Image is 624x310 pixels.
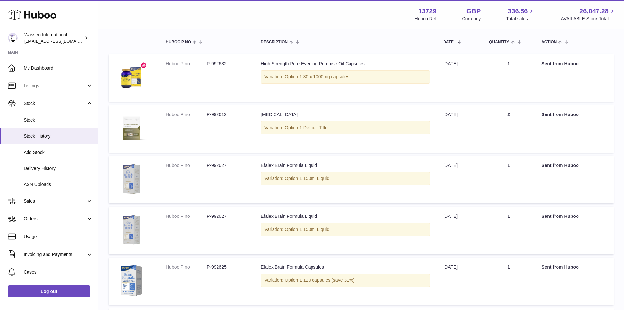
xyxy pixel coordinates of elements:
[541,163,579,168] strong: Sent from Huboo
[254,105,437,153] td: [MEDICAL_DATA]
[437,54,482,102] td: [DATE]
[115,264,148,297] img: Efalex120CapsulesNewDoubleStrength_1.png
[24,198,86,204] span: Sales
[24,181,93,188] span: ASN Uploads
[166,162,207,169] dt: Huboo P no
[437,207,482,254] td: [DATE]
[261,223,430,236] div: Variation: Option 1 150ml Liquid
[561,16,616,22] span: AVAILABLE Stock Total
[561,7,616,22] a: 26,047.28 AVAILABLE Stock Total
[254,258,437,305] td: Efalex Brain Formula Capsules
[24,65,93,71] span: My Dashboard
[261,40,288,44] span: Description
[437,156,482,203] td: [DATE]
[506,16,535,22] span: Total sales
[541,112,579,117] strong: Sent from Huboo
[166,112,207,118] dt: Huboo P no
[482,258,535,305] td: 1
[207,61,248,67] dd: P-992632
[24,251,86,258] span: Invoicing and Payments
[115,162,148,195] img: Efamol_Brain-Liquid-Formula_beea9f62-f98a-4947-8a94-1d30702cd89c.png
[466,7,481,16] strong: GBP
[541,264,579,270] strong: Sent from Huboo
[489,40,509,44] span: Quantity
[24,133,93,139] span: Stock History
[24,216,86,222] span: Orders
[24,269,93,275] span: Cases
[24,32,83,44] div: Wassen International
[115,112,148,144] img: Coenzyme-Q10-master.png
[24,38,96,44] span: [EMAIL_ADDRESS][DOMAIN_NAME]
[166,264,207,270] dt: Huboo P no
[508,7,528,16] span: 336.56
[8,285,90,297] a: Log out
[254,156,437,203] td: Efalex Brain Formula Liquid
[166,40,191,44] span: Huboo P no
[166,213,207,219] dt: Huboo P no
[207,162,248,169] dd: P-992627
[462,16,481,22] div: Currency
[482,105,535,153] td: 2
[115,61,148,93] img: EveningPrimroseOilCapsules_TopSanteLogo.png
[24,149,93,155] span: Add Stock
[482,54,535,102] td: 1
[207,112,248,118] dd: P-992612
[24,234,93,240] span: Usage
[254,54,437,102] td: High Strength Pure Evening Primrose Oil Capsules
[24,165,93,172] span: Delivery History
[437,105,482,153] td: [DATE]
[541,61,579,66] strong: Sent from Huboo
[24,100,86,107] span: Stock
[482,207,535,254] td: 1
[207,264,248,270] dd: P-992625
[207,213,248,219] dd: P-992627
[8,33,18,43] img: internationalsupplychain@wassen.com
[261,70,430,84] div: Variation: Option 1 30 x 1000mg capsules
[443,40,454,44] span: Date
[261,274,430,287] div: Variation: Option 1 120 capsules (save 31%)
[482,156,535,203] td: 1
[541,40,557,44] span: Action
[415,16,437,22] div: Huboo Ref
[579,7,609,16] span: 26,047.28
[261,172,430,185] div: Variation: Option 1 150ml Liquid
[166,61,207,67] dt: Huboo P no
[506,7,535,22] a: 336.56 Total sales
[115,213,148,246] img: Efamol_Brain-Liquid-Formula_beea9f62-f98a-4947-8a94-1d30702cd89c.png
[24,117,93,123] span: Stock
[261,121,430,134] div: Variation: Option 1 Default Title
[24,83,86,89] span: Listings
[541,214,579,219] strong: Sent from Huboo
[418,7,437,16] strong: 13729
[254,207,437,254] td: Efalex Brain Formula Liquid
[437,258,482,305] td: [DATE]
